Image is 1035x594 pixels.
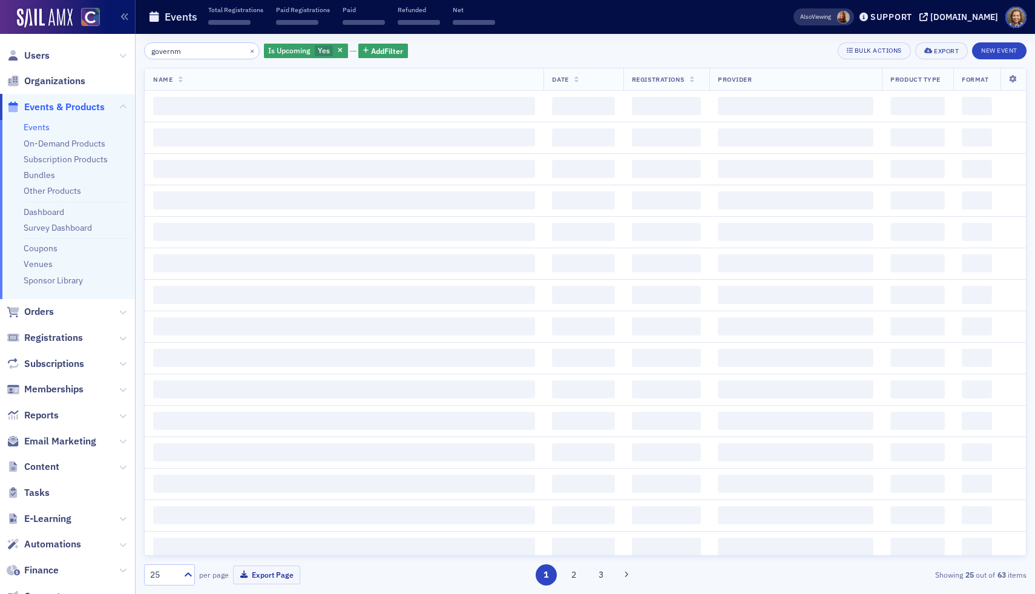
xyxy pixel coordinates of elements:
[962,317,992,335] span: ‌
[208,5,263,14] p: Total Registrations
[24,122,50,133] a: Events
[7,409,59,422] a: Reports
[318,45,330,55] span: Yes
[962,412,992,430] span: ‌
[150,569,177,581] div: 25
[962,443,992,461] span: ‌
[632,191,701,210] span: ‌
[962,349,992,367] span: ‌
[890,538,945,556] span: ‌
[153,349,535,367] span: ‌
[7,383,84,396] a: Memberships
[632,75,685,84] span: Registrations
[890,317,945,335] span: ‌
[153,317,535,335] span: ‌
[718,191,873,210] span: ‌
[718,128,873,147] span: ‌
[24,74,85,88] span: Organizations
[632,97,701,115] span: ‌
[24,185,81,196] a: Other Products
[276,20,318,25] span: ‌
[890,349,945,367] span: ‌
[7,460,59,474] a: Content
[153,128,535,147] span: ‌
[7,49,50,62] a: Users
[890,160,945,178] span: ‌
[7,486,50,500] a: Tasks
[632,412,701,430] span: ‌
[962,128,992,147] span: ‌
[73,8,100,28] a: View Homepage
[632,349,701,367] span: ‌
[962,97,992,115] span: ‌
[632,443,701,461] span: ‌
[276,5,330,14] p: Paid Registrations
[800,13,812,21] div: Also
[7,305,54,318] a: Orders
[81,8,100,27] img: SailAMX
[24,564,59,577] span: Finance
[890,506,945,524] span: ‌
[153,443,535,461] span: ‌
[552,97,614,115] span: ‌
[153,506,535,524] span: ‌
[233,566,300,584] button: Export Page
[552,254,614,272] span: ‌
[890,97,945,115] span: ‌
[915,42,968,59] button: Export
[962,380,992,398] span: ‌
[632,223,701,241] span: ‌
[24,331,83,345] span: Registrations
[962,160,992,178] span: ‌
[165,10,197,24] h1: Events
[718,349,873,367] span: ‌
[24,222,92,233] a: Survey Dashboard
[962,254,992,272] span: ‌
[24,170,55,180] a: Bundles
[718,97,873,115] span: ‌
[930,12,998,22] div: [DOMAIN_NAME]
[890,254,945,272] span: ‌
[632,317,701,335] span: ‌
[552,506,614,524] span: ‌
[718,160,873,178] span: ‌
[7,357,84,371] a: Subscriptions
[718,75,752,84] span: Provider
[552,412,614,430] span: ‌
[552,538,614,556] span: ‌
[962,538,992,556] span: ‌
[741,569,1027,580] div: Showing out of items
[268,45,310,55] span: Is Upcoming
[343,5,385,14] p: Paid
[632,538,701,556] span: ‌
[24,512,71,526] span: E-Learning
[962,223,992,241] span: ‌
[972,42,1027,59] button: New Event
[398,20,440,25] span: ‌
[632,380,701,398] span: ‌
[552,128,614,147] span: ‌
[24,538,81,551] span: Automations
[7,512,71,526] a: E-Learning
[264,44,348,59] div: Yes
[536,564,557,586] button: 1
[7,74,85,88] a: Organizations
[718,475,873,493] span: ‌
[718,317,873,335] span: ‌
[552,191,614,210] span: ‌
[718,223,873,241] span: ‌
[144,42,260,59] input: Search…
[552,443,614,461] span: ‌
[7,564,59,577] a: Finance
[972,44,1027,55] a: New Event
[153,223,535,241] span: ‌
[995,569,1008,580] strong: 63
[552,160,614,178] span: ‌
[552,380,614,398] span: ‌
[890,191,945,210] span: ‌
[718,538,873,556] span: ‌
[153,97,535,115] span: ‌
[632,286,701,304] span: ‌
[934,48,959,54] div: Export
[552,349,614,367] span: ‌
